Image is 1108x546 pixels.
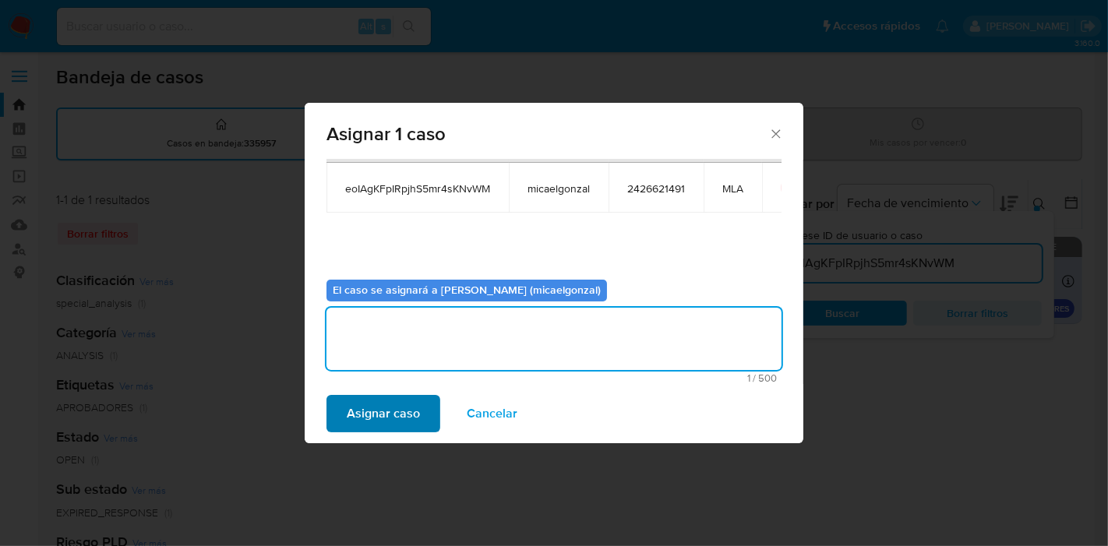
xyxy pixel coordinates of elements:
[528,181,590,196] span: micaelgonzal
[446,395,538,432] button: Cancelar
[333,282,601,298] b: El caso se asignará a [PERSON_NAME] (micaelgonzal)
[467,396,517,431] span: Cancelar
[305,103,803,443] div: assign-modal
[768,126,782,140] button: Cerrar ventana
[627,181,685,196] span: 2426621491
[781,178,799,197] button: icon-button
[345,181,490,196] span: eoIAgKFpIRpjhS5mr4sKNvWM
[347,396,420,431] span: Asignar caso
[326,125,768,143] span: Asignar 1 caso
[326,395,440,432] button: Asignar caso
[722,181,743,196] span: MLA
[331,373,777,383] span: Máximo 500 caracteres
